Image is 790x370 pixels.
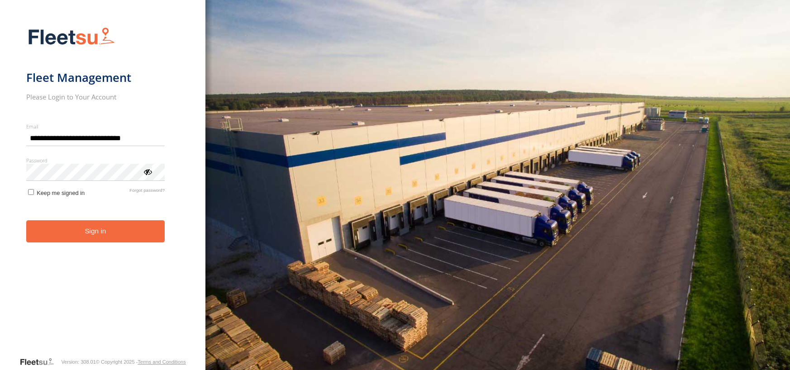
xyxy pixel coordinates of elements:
[26,123,165,130] label: Email
[26,220,165,242] button: Sign in
[129,188,165,196] a: Forgot password?
[96,359,186,365] div: © Copyright 2025 -
[26,70,165,85] h1: Fleet Management
[26,157,165,164] label: Password
[26,25,117,48] img: Fleetsu
[19,357,61,366] a: Visit our Website
[61,359,95,365] div: Version: 308.01
[37,190,85,196] span: Keep me signed in
[26,92,165,101] h2: Please Login to Your Account
[28,189,34,195] input: Keep me signed in
[143,167,152,176] div: ViewPassword
[26,22,180,356] form: main
[138,359,186,365] a: Terms and Conditions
